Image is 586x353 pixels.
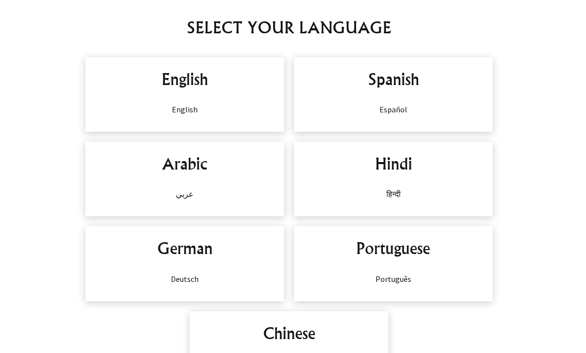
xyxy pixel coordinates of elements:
[95,188,274,200] p: عربي
[95,103,274,115] p: English
[304,273,483,285] p: Português
[304,152,483,176] h2: Hindi
[304,236,483,260] h2: Portuguese
[95,152,274,176] h2: Arabic
[304,103,483,115] p: Español
[304,67,483,91] h2: Spanish
[95,273,274,285] p: Deutsch
[95,67,274,91] h2: English
[200,321,378,345] h2: Chinese
[95,236,274,260] h2: German
[304,188,483,200] p: हिन्दी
